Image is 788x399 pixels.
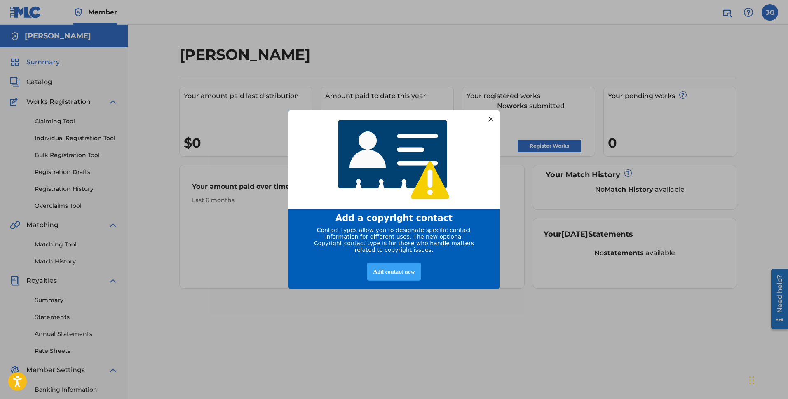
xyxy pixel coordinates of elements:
[6,3,23,63] div: Open Resource Center
[314,226,474,253] span: Contact types allow you to designate specific contact information for different uses. The new opt...
[299,213,489,223] div: Add a copyright contact
[367,263,421,280] div: Add contact now
[288,110,500,289] div: entering modal
[9,9,20,47] div: Need help?
[333,114,455,205] img: 4768233920565408.png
